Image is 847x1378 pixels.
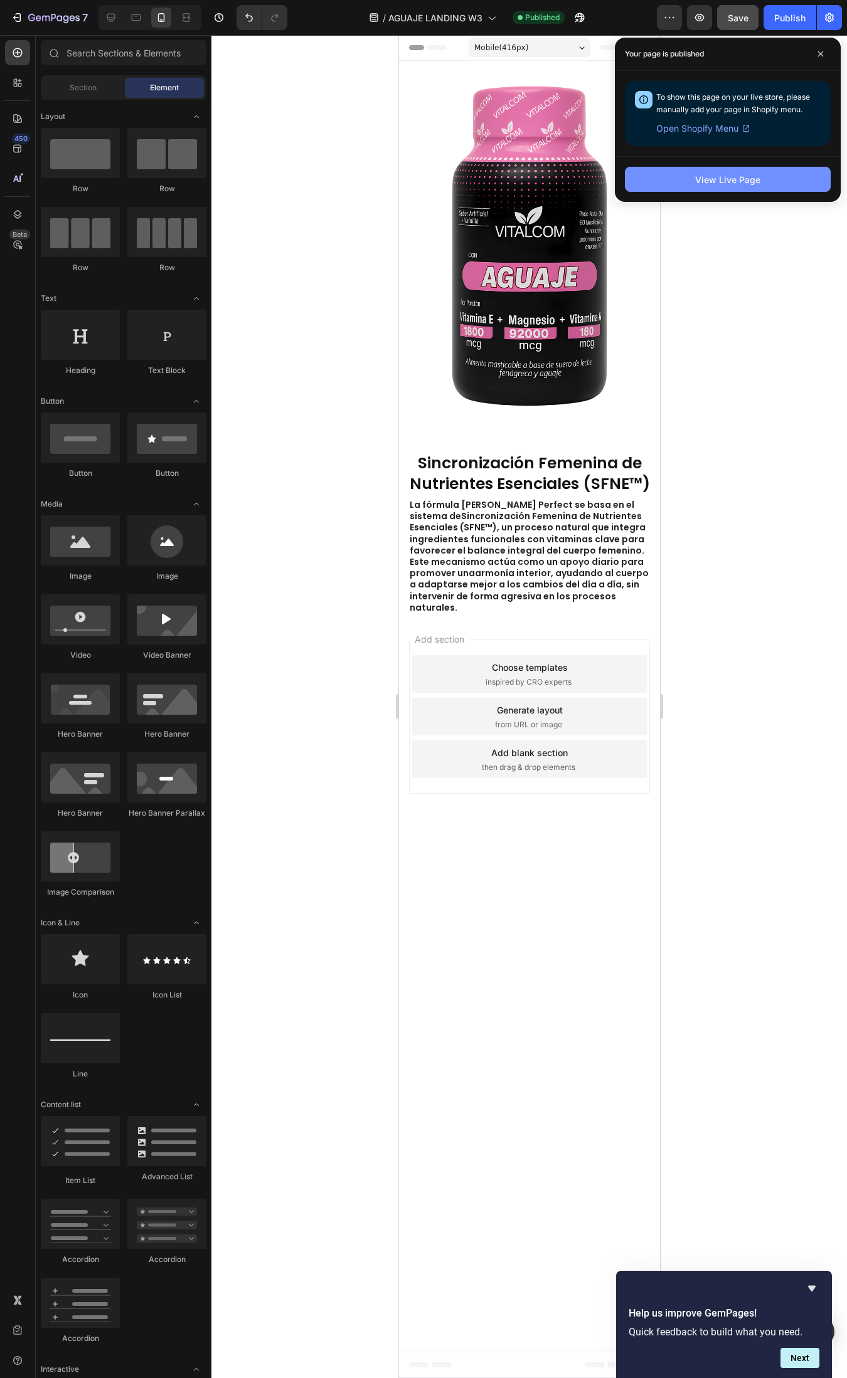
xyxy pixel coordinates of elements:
span: Element [150,82,179,93]
div: Image Comparison [41,886,120,898]
div: Hero Banner [41,728,120,740]
span: Media [41,498,63,510]
span: Toggle open [186,107,206,127]
h2: Help us improve GemPages! [629,1306,819,1321]
div: Undo/Redo [237,5,287,30]
input: Search Sections & Elements [41,40,206,65]
span: Toggle open [186,391,206,411]
div: Row [127,262,206,273]
div: Video [41,650,120,661]
button: Next question [780,1348,819,1368]
div: Accordion [41,1254,120,1265]
div: Text Block [127,365,206,376]
div: Beta [9,229,30,239]
div: Publish [774,11,806,24]
p: Quick feedback to build what you need. [629,1326,819,1338]
span: Published [525,12,560,23]
div: Hero Banner [127,728,206,740]
div: Line [41,1068,120,1080]
span: Icon & Line [41,917,80,928]
span: Toggle open [186,288,206,308]
span: Toggle open [186,913,206,933]
span: Button [41,396,64,407]
span: To show this page on your live store, please manually add your page in Shopify menu. [656,92,810,114]
span: Interactive [41,1364,79,1375]
div: Button [127,468,206,479]
button: View Live Page [625,167,831,192]
span: Open Shopify Menu [656,121,738,136]
div: 450 [12,134,30,144]
div: Item List [41,1175,120,1186]
div: Row [41,262,120,273]
div: Icon [41,989,120,1001]
div: Hero Banner Parallax [127,807,206,819]
p: Your page is published [625,48,704,60]
div: Heading [41,365,120,376]
div: Help us improve GemPages! [629,1281,819,1368]
div: Hero Banner [41,807,120,819]
span: Layout [41,111,65,122]
span: Content list [41,1099,81,1110]
div: Image [41,571,120,582]
div: Advanced List [127,1171,206,1182]
p: 7 [82,10,88,25]
span: AGUAJE LANDING W3 [388,11,482,24]
span: Text [41,293,56,304]
div: View Live Page [695,173,760,186]
button: Hide survey [804,1281,819,1296]
div: Accordion [127,1254,206,1265]
span: Toggle open [186,494,206,514]
div: Accordion [41,1333,120,1344]
span: Save [728,13,748,23]
div: Button [41,468,120,479]
div: Row [127,183,206,194]
button: Publish [764,5,816,30]
span: Toggle open [186,1095,206,1115]
iframe: Design area [399,35,660,1378]
div: Video Banner [127,650,206,661]
div: Row [41,183,120,194]
span: Section [70,82,97,93]
button: 7 [5,5,93,30]
button: Save [717,5,759,30]
div: Icon List [127,989,206,1001]
div: Image [127,571,206,582]
span: / [383,11,386,24]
